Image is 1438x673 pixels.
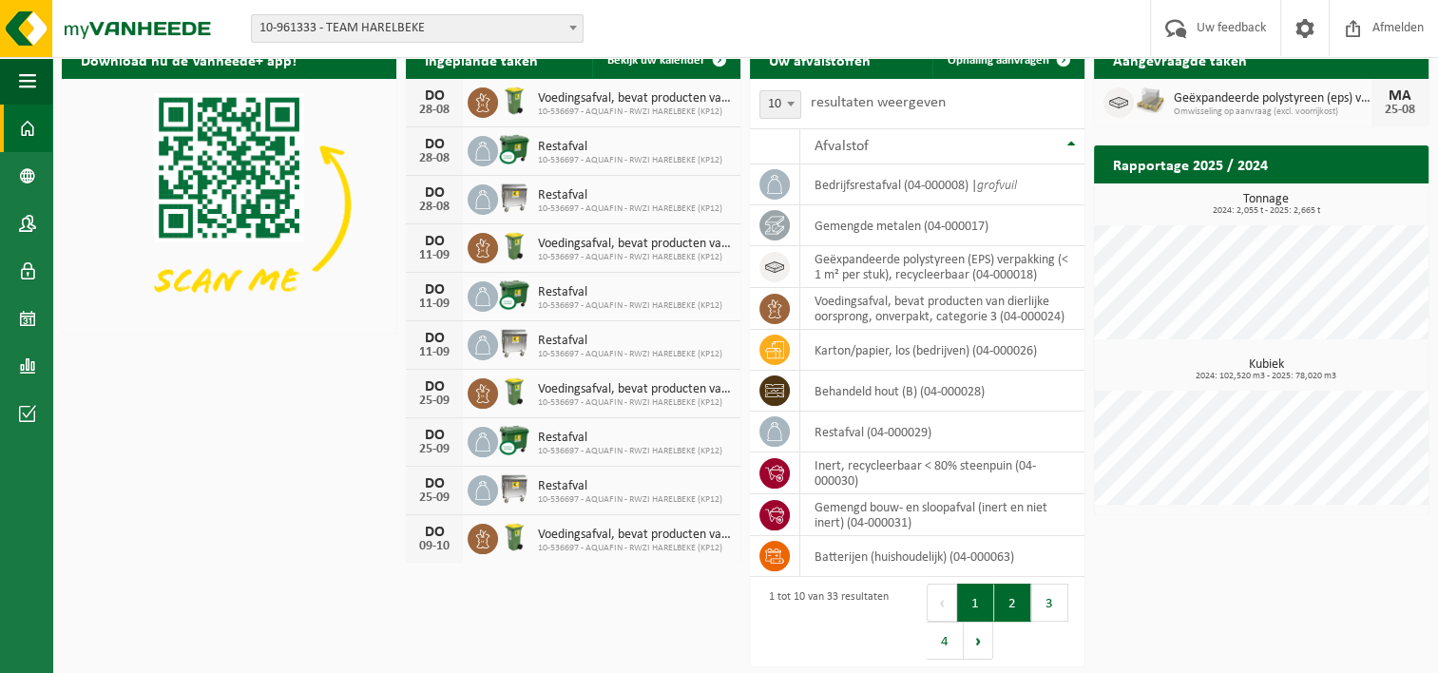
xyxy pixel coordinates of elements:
span: Voedingsafval, bevat producten van dierlijke oorsprong, onverpakt, categorie 3 [538,91,731,106]
span: Geëxpandeerde polystyreen (eps) verpakking (< 1 m² per stuk), recycleerbaar [1174,91,1371,106]
div: 25-08 [1381,104,1419,117]
td: restafval (04-000029) [800,412,1084,452]
div: DO [415,525,453,540]
h2: Uw afvalstoffen [750,41,890,78]
a: Ophaling aanvragen [932,41,1083,79]
div: 28-08 [415,104,453,117]
span: Ophaling aanvragen [948,54,1049,67]
img: WB-0140-HPE-GN-50 [498,230,530,262]
span: 10-536697 - AQUAFIN - RWZI HARELBEKE (KP12) [538,203,722,215]
div: 09-10 [415,540,453,553]
h2: Rapportage 2025 / 2024 [1094,145,1287,183]
span: 10-536697 - AQUAFIN - RWZI HARELBEKE (KP12) [538,155,722,166]
td: geëxpandeerde polystyreen (EPS) verpakking (< 1 m² per stuk), recycleerbaar (04-000018) [800,246,1084,288]
td: bedrijfsrestafval (04-000008) | [800,164,1084,205]
img: LP-PA-00000-WDN-11 [1134,85,1166,117]
span: 2024: 102,520 m3 - 2025: 78,020 m3 [1103,372,1428,381]
td: gemengde metalen (04-000017) [800,205,1084,246]
div: 11-09 [415,249,453,262]
span: Omwisseling op aanvraag (excl. voorrijkost) [1174,106,1371,118]
span: 10-536697 - AQUAFIN - RWZI HARELBEKE (KP12) [538,397,731,409]
span: 10-536697 - AQUAFIN - RWZI HARELBEKE (KP12) [538,446,722,457]
span: 10-961333 - TEAM HARELBEKE [251,14,584,43]
span: Restafval [538,431,722,446]
div: 11-09 [415,298,453,311]
span: 10 [760,91,800,118]
div: DO [415,428,453,443]
div: DO [415,282,453,298]
span: 10-536697 - AQUAFIN - RWZI HARELBEKE (KP12) [538,252,731,263]
span: 10-536697 - AQUAFIN - RWZI HARELBEKE (KP12) [538,300,722,312]
img: WB-1100-CU [498,424,530,456]
img: WB-1100-CU [498,133,530,165]
button: 1 [957,584,994,622]
span: 10-536697 - AQUAFIN - RWZI HARELBEKE (KP12) [538,543,731,554]
span: Restafval [538,140,722,155]
img: WB-1100-GAL-GY-01 [498,182,530,214]
span: Voedingsafval, bevat producten van dierlijke oorsprong, onverpakt, categorie 3 [538,528,731,543]
span: Voedingsafval, bevat producten van dierlijke oorsprong, onverpakt, categorie 3 [538,382,731,397]
div: 25-09 [415,443,453,456]
img: WB-0140-HPE-GN-50 [498,521,530,553]
td: batterijen (huishoudelijk) (04-000063) [800,536,1084,577]
div: DO [415,137,453,152]
button: Next [964,622,993,660]
span: Restafval [538,285,722,300]
div: DO [415,476,453,491]
h2: Aangevraagde taken [1094,41,1266,78]
span: Afvalstof [815,139,869,154]
img: WB-0140-HPE-GN-50 [498,85,530,117]
td: gemengd bouw- en sloopafval (inert en niet inert) (04-000031) [800,494,1084,536]
td: inert, recycleerbaar < 80% steenpuin (04-000030) [800,452,1084,494]
h3: Kubiek [1103,358,1428,381]
div: DO [415,379,453,394]
span: Restafval [538,479,722,494]
span: 10-536697 - AQUAFIN - RWZI HARELBEKE (KP12) [538,494,722,506]
h3: Tonnage [1103,193,1428,216]
span: 10-961333 - TEAM HARELBEKE [252,15,583,42]
span: Restafval [538,334,722,349]
img: WB-1100-GAL-GY-01 [498,327,530,359]
span: Bekijk uw kalender [607,54,705,67]
span: 10 [759,90,801,119]
div: 25-09 [415,491,453,505]
div: 11-09 [415,346,453,359]
div: DO [415,185,453,201]
h2: Download nu de Vanheede+ app! [62,41,316,78]
h2: Ingeplande taken [406,41,557,78]
button: 3 [1031,584,1068,622]
div: MA [1381,88,1419,104]
span: Voedingsafval, bevat producten van dierlijke oorsprong, onverpakt, categorie 3 [538,237,731,252]
button: Previous [927,584,957,622]
img: Download de VHEPlus App [62,79,396,330]
a: Bekijk uw kalender [592,41,738,79]
label: resultaten weergeven [811,95,946,110]
td: voedingsafval, bevat producten van dierlijke oorsprong, onverpakt, categorie 3 (04-000024) [800,288,1084,330]
img: WB-0140-HPE-GN-50 [498,375,530,408]
div: 28-08 [415,201,453,214]
div: DO [415,234,453,249]
i: grofvuil [977,179,1017,193]
div: DO [415,331,453,346]
button: 2 [994,584,1031,622]
span: Restafval [538,188,722,203]
img: WB-1100-CU [498,279,530,311]
td: karton/papier, los (bedrijven) (04-000026) [800,330,1084,371]
div: DO [415,88,453,104]
div: 28-08 [415,152,453,165]
td: behandeld hout (B) (04-000028) [800,371,1084,412]
a: Bekijk rapportage [1287,183,1427,221]
div: 1 tot 10 van 33 resultaten [759,582,889,662]
span: 10-536697 - AQUAFIN - RWZI HARELBEKE (KP12) [538,349,722,360]
span: 2024: 2,055 t - 2025: 2,665 t [1103,206,1428,216]
span: 10-536697 - AQUAFIN - RWZI HARELBEKE (KP12) [538,106,731,118]
div: 25-09 [415,394,453,408]
button: 4 [927,622,964,660]
img: WB-1100-GAL-GY-01 [498,472,530,505]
